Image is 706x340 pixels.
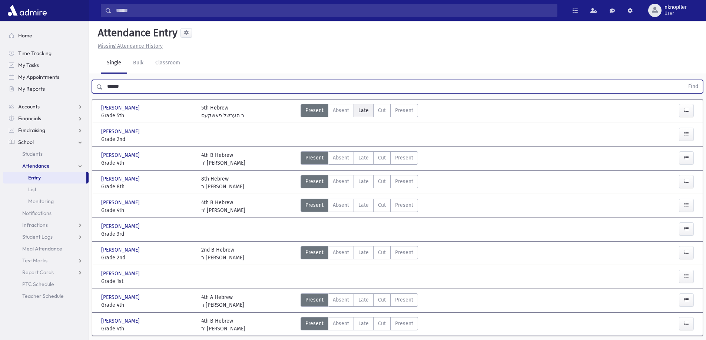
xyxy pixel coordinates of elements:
[101,104,141,112] span: [PERSON_NAME]
[101,183,194,191] span: Grade 8th
[378,201,386,209] span: Cut
[378,178,386,185] span: Cut
[395,320,413,327] span: Present
[22,151,43,157] span: Students
[664,4,687,10] span: nknopfler
[18,103,40,110] span: Accounts
[3,101,89,112] a: Accounts
[101,112,194,119] span: Grade 5th
[664,10,687,16] span: User
[18,50,52,57] span: Time Tracking
[112,4,557,17] input: Search
[201,317,245,333] div: 4th B Hebrew ר' [PERSON_NAME]
[101,53,127,74] a: Single
[22,210,52,216] span: Notifications
[101,206,194,214] span: Grade 4th
[358,249,369,256] span: Late
[395,296,413,304] span: Present
[333,154,349,162] span: Absent
[101,277,194,285] span: Grade 1st
[101,159,194,167] span: Grade 4th
[95,43,163,49] a: Missing Attendance History
[3,231,89,243] a: Student Logs
[101,135,194,143] span: Grade 2nd
[684,80,703,93] button: Find
[95,27,178,39] h5: Attendance Entry
[378,320,386,327] span: Cut
[378,154,386,162] span: Cut
[18,74,59,80] span: My Appointments
[301,199,418,214] div: AttTypes
[395,178,413,185] span: Present
[305,249,324,256] span: Present
[18,139,34,145] span: School
[22,257,47,264] span: Test Marks
[201,104,244,119] div: 5th Hebrew ר הערשל פאשקעס
[333,178,349,185] span: Absent
[301,317,418,333] div: AttTypes
[305,201,324,209] span: Present
[18,85,45,92] span: My Reports
[22,245,62,252] span: Meal Attendance
[395,107,413,114] span: Present
[201,246,244,262] div: 2nd B Hebrew ר [PERSON_NAME]
[101,317,141,325] span: [PERSON_NAME]
[3,148,89,160] a: Students
[333,201,349,209] span: Absent
[301,293,418,309] div: AttTypes
[333,249,349,256] span: Absent
[3,243,89,255] a: Meal Attendance
[101,301,194,309] span: Grade 4th
[3,195,89,207] a: Monitoring
[98,43,163,49] u: Missing Attendance History
[301,246,418,262] div: AttTypes
[28,174,41,181] span: Entry
[18,127,45,134] span: Fundraising
[18,115,41,122] span: Financials
[333,107,349,114] span: Absent
[301,104,418,119] div: AttTypes
[358,296,369,304] span: Late
[3,255,89,266] a: Test Marks
[358,201,369,209] span: Late
[333,320,349,327] span: Absent
[395,154,413,162] span: Present
[3,124,89,136] a: Fundraising
[101,175,141,183] span: [PERSON_NAME]
[101,128,141,135] span: [PERSON_NAME]
[3,71,89,83] a: My Appointments
[378,249,386,256] span: Cut
[3,207,89,219] a: Notifications
[3,219,89,231] a: Infractions
[22,222,48,228] span: Infractions
[3,266,89,278] a: Report Cards
[28,186,36,193] span: List
[101,325,194,333] span: Grade 4th
[22,293,64,299] span: Teacher Schedule
[22,233,53,240] span: Student Logs
[101,293,141,301] span: [PERSON_NAME]
[149,53,186,74] a: Classroom
[301,175,418,191] div: AttTypes
[201,199,245,214] div: 4th B Hebrew ר' [PERSON_NAME]
[201,175,244,191] div: 8th Hebrew ר [PERSON_NAME]
[333,296,349,304] span: Absent
[22,162,50,169] span: Attendance
[3,278,89,290] a: PTC Schedule
[3,290,89,302] a: Teacher Schedule
[6,3,49,18] img: AdmirePro
[3,112,89,124] a: Financials
[3,184,89,195] a: List
[101,254,194,262] span: Grade 2nd
[101,246,141,254] span: [PERSON_NAME]
[28,198,54,205] span: Monitoring
[3,47,89,59] a: Time Tracking
[358,320,369,327] span: Late
[305,320,324,327] span: Present
[3,83,89,95] a: My Reports
[301,151,418,167] div: AttTypes
[395,249,413,256] span: Present
[378,107,386,114] span: Cut
[305,107,324,114] span: Present
[22,281,54,287] span: PTC Schedule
